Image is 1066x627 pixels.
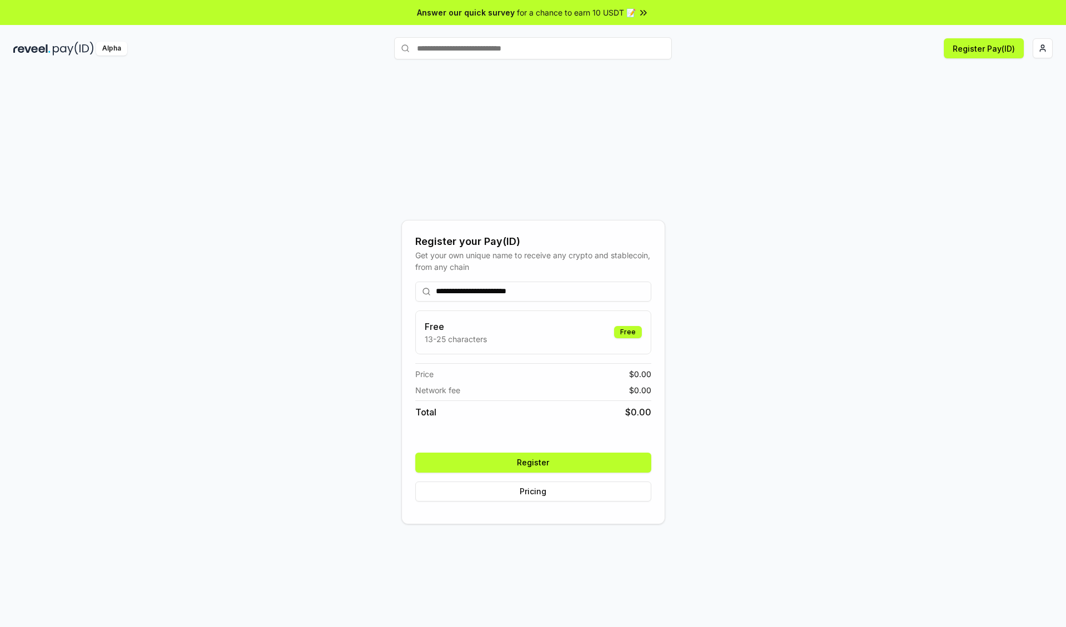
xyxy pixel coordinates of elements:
[13,42,51,56] img: reveel_dark
[415,384,460,396] span: Network fee
[629,384,651,396] span: $ 0.00
[53,42,94,56] img: pay_id
[614,326,642,338] div: Free
[944,38,1024,58] button: Register Pay(ID)
[415,368,434,380] span: Price
[415,249,651,273] div: Get your own unique name to receive any crypto and stablecoin, from any chain
[625,405,651,419] span: $ 0.00
[96,42,127,56] div: Alpha
[415,405,436,419] span: Total
[415,481,651,501] button: Pricing
[425,320,487,333] h3: Free
[415,234,651,249] div: Register your Pay(ID)
[629,368,651,380] span: $ 0.00
[417,7,515,18] span: Answer our quick survey
[517,7,636,18] span: for a chance to earn 10 USDT 📝
[415,453,651,473] button: Register
[425,333,487,345] p: 13-25 characters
